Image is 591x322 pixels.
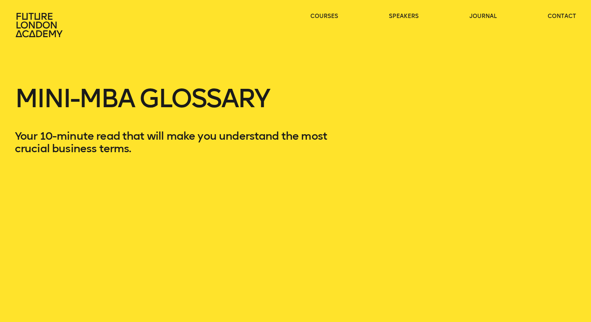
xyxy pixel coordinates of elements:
a: courses [310,13,338,20]
a: journal [469,13,497,20]
h1: Mini-MBA Glossary [15,86,355,130]
a: contact [548,13,576,20]
p: Your 10-minute read that will make you understand the most crucial business terms. [15,130,355,155]
a: speakers [389,13,419,20]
